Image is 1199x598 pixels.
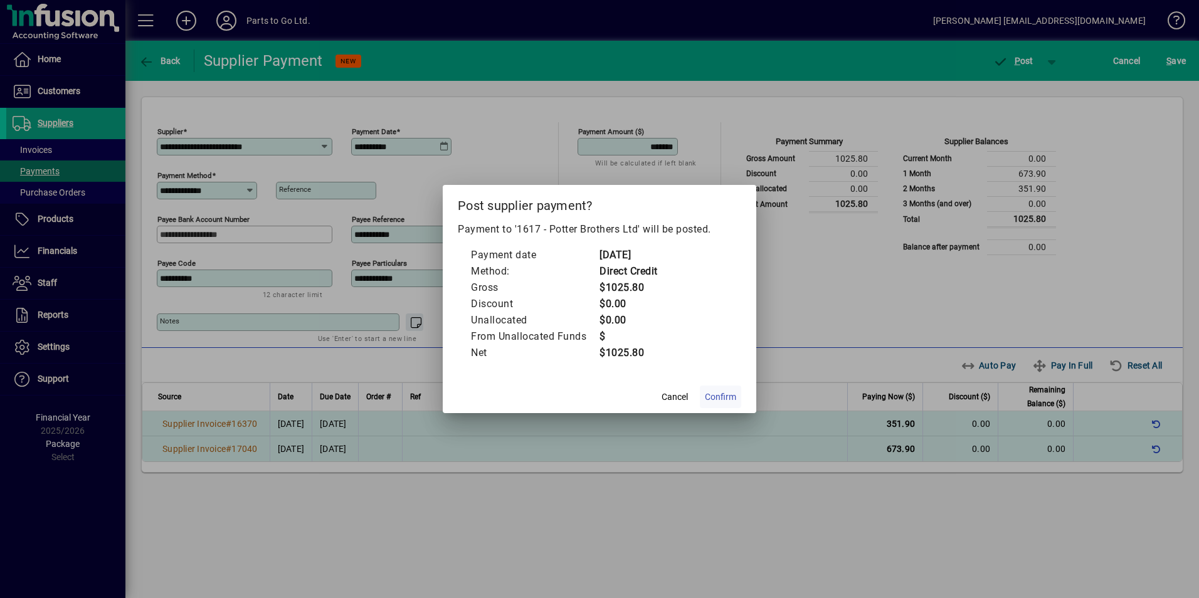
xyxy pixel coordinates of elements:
[599,345,658,361] td: $1025.80
[470,247,599,263] td: Payment date
[705,391,736,404] span: Confirm
[662,391,688,404] span: Cancel
[470,263,599,280] td: Method:
[470,280,599,296] td: Gross
[443,185,756,221] h2: Post supplier payment?
[470,345,599,361] td: Net
[599,312,658,328] td: $0.00
[470,296,599,312] td: Discount
[599,247,658,263] td: [DATE]
[599,296,658,312] td: $0.00
[458,222,741,237] p: Payment to '1617 - Potter Brothers Ltd' will be posted.
[470,312,599,328] td: Unallocated
[599,328,658,345] td: $
[470,328,599,345] td: From Unallocated Funds
[700,386,741,408] button: Confirm
[599,263,658,280] td: Direct Credit
[655,386,695,408] button: Cancel
[599,280,658,296] td: $1025.80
